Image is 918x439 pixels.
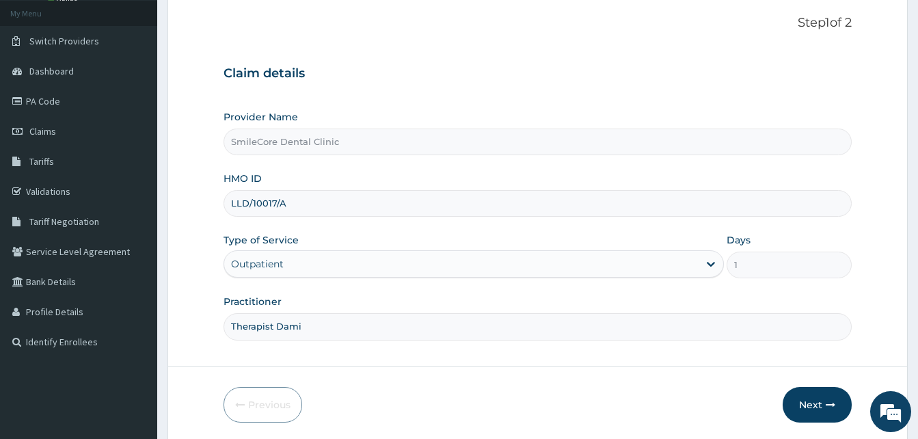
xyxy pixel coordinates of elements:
[224,16,852,31] p: Step 1 of 2
[71,77,230,94] div: Chat with us now
[224,7,257,40] div: Minimize live chat window
[79,132,189,270] span: We're online!
[224,66,852,81] h3: Claim details
[224,313,852,340] input: Enter Name
[224,295,282,308] label: Practitioner
[231,257,284,271] div: Outpatient
[727,233,751,247] label: Days
[783,387,852,423] button: Next
[7,293,260,341] textarea: Type your message and hit 'Enter'
[224,190,852,217] input: Enter HMO ID
[224,387,302,423] button: Previous
[29,65,74,77] span: Dashboard
[29,125,56,137] span: Claims
[29,215,99,228] span: Tariff Negotiation
[29,35,99,47] span: Switch Providers
[25,68,55,103] img: d_794563401_company_1708531726252_794563401
[224,172,262,185] label: HMO ID
[29,155,54,168] span: Tariffs
[224,110,298,124] label: Provider Name
[224,233,299,247] label: Type of Service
